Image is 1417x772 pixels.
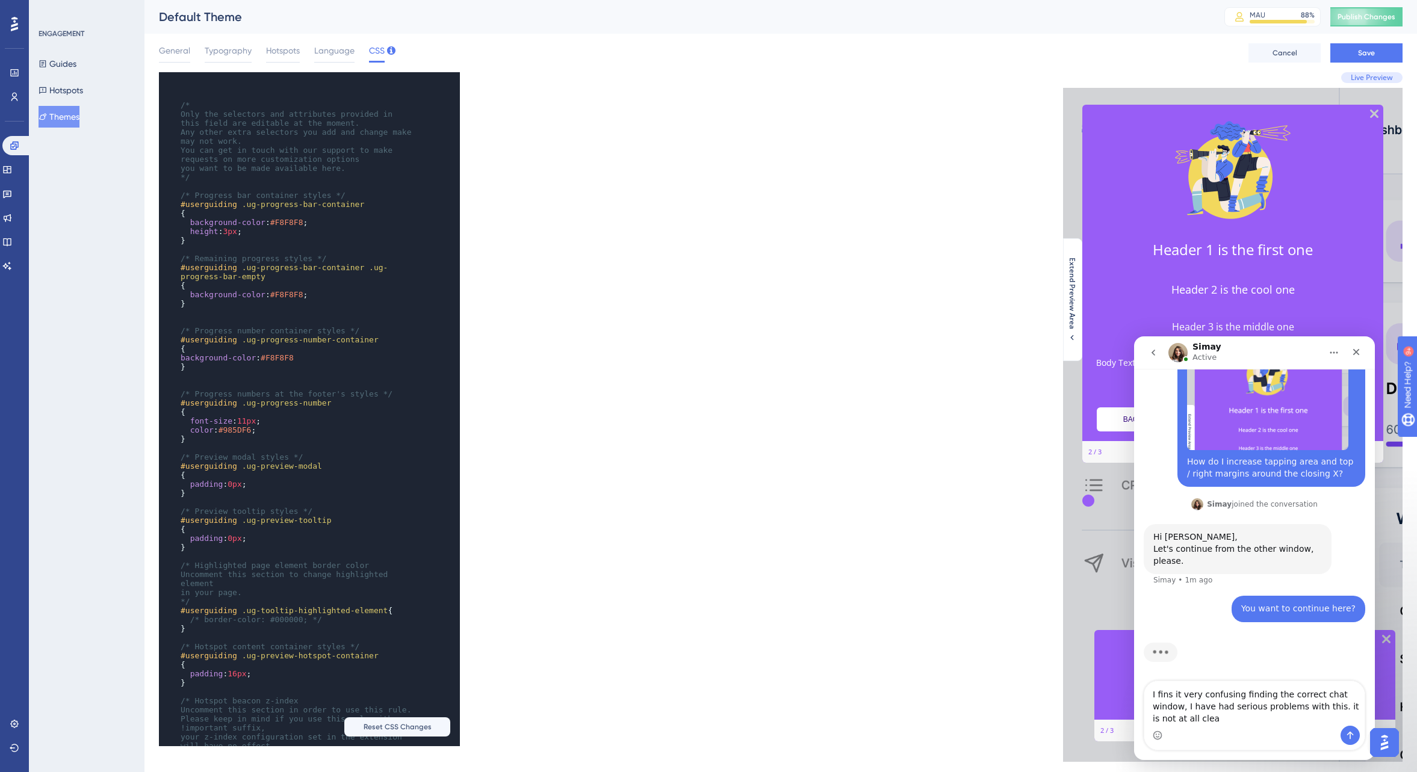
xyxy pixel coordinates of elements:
[242,651,379,660] span: .ug-preview-hotspot-container
[242,606,388,615] span: .ug-tooltip-highlighted-element
[181,543,185,552] span: }
[146,598,218,622] button: SECONDARY
[181,407,185,416] span: {
[1273,48,1297,58] span: Cancel
[110,22,230,142] img: Modal Media
[261,353,294,362] span: #F8F8F8
[181,669,252,678] span: : ;
[28,3,75,17] span: Need Help?
[1067,258,1077,329] span: Extend Preview Area
[181,507,312,516] span: /* Preview tooltip styles */
[39,53,76,75] button: Guides
[219,425,252,434] span: #985DF6
[39,29,84,39] div: ENGAGEMENT
[181,696,299,705] span: /* Hotspot beacon z-index
[53,120,222,143] div: How do I increase tapping area and top / right margins around the closing X?
[190,669,223,678] span: padding
[313,547,327,561] div: Close Preview
[190,425,214,434] span: color
[181,227,242,236] span: : ;
[344,717,450,736] button: Reset CSS Changes
[181,516,237,525] span: #userguiding
[10,305,43,326] img: Typing
[181,146,397,164] span: You can get in touch with our support to make requests on more customization options
[107,267,222,279] div: You want to continue here?
[19,394,28,404] button: Emoji picker
[266,43,300,58] span: Hotspots
[181,624,185,633] span: }
[223,227,237,236] span: 3px
[190,227,219,236] span: height
[181,489,185,498] span: }
[39,106,79,128] button: Themes
[181,128,416,146] span: Any other extra selectors you add and change make may not work.
[190,615,322,624] span: /* border-color: #000000; */
[181,452,303,462] span: /* Preview modal styles */
[181,263,237,272] span: #userguiding
[34,320,106,344] button: Previous
[31,632,332,653] div: Footer
[181,353,256,362] span: background-color
[301,22,315,36] div: Close Preview
[364,722,432,732] span: Reset CSS Changes
[181,525,185,534] span: {
[242,200,365,209] span: .ug-progress-bar-container
[228,669,246,678] span: 16px
[1062,258,1082,342] button: Extend Preview Area
[181,570,392,588] span: Uncomment this section to change highlighted element
[10,345,231,389] textarea: Message…
[41,552,323,566] p: This is a
[82,6,89,16] div: 9+
[10,188,231,259] div: Simay says…
[181,678,185,687] span: }
[234,320,306,344] button: Next
[242,398,332,407] span: .ug-progress-number
[181,588,242,597] span: in your page.
[159,43,190,58] span: General
[205,43,252,58] span: Typography
[181,561,369,570] span: /* Highlighted page element border color
[19,353,320,375] div: Footer
[25,359,39,369] div: Step 2 of 3
[181,110,397,128] span: Only the selectors and attributes provided in this field are editable at the moment.
[1338,12,1395,22] span: Publish Changes
[37,638,51,647] div: Step 2 of 3
[19,207,188,230] div: Let's continue from the other window, please.
[98,259,231,286] div: You want to continue here?
[181,344,185,353] span: {
[181,398,237,407] span: #userguiding
[181,606,392,615] span: {
[181,254,327,263] span: /* Remaining progress styles */
[270,290,303,299] span: #F8F8F8
[190,480,223,489] span: padding
[19,240,78,247] div: Simay • 1m ago
[190,218,265,227] span: background-color
[1330,43,1403,63] button: Save
[181,353,294,362] span: :
[242,335,379,344] span: .ug-progress-number-container
[181,660,185,669] span: {
[181,714,397,732] span: Please keep in mind if you use this rule with !important suffix,
[181,416,261,425] span: : ;
[73,164,98,172] b: Simay
[181,389,392,398] span: /* Progress numbers at the footer's styles */
[29,269,311,292] p: Body Text is the text snippet you can explain anything to your users about your product
[228,534,241,543] span: 0px
[181,552,213,564] b: Tooltip.
[206,389,226,409] button: Send a message…
[181,705,412,714] span: Uncomment this section in order to use this rule.
[181,335,237,344] span: #userguiding
[181,290,308,299] span: : ;
[242,462,322,471] span: .ug-preview-modal
[181,606,237,615] span: #userguiding
[181,263,388,281] span: .ug-progress-bar-empty
[10,160,231,188] div: Simay says…
[10,188,197,238] div: Hi [PERSON_NAME],Let's continue from the other window, please.Simay • 1m ago
[181,651,237,660] span: #userguiding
